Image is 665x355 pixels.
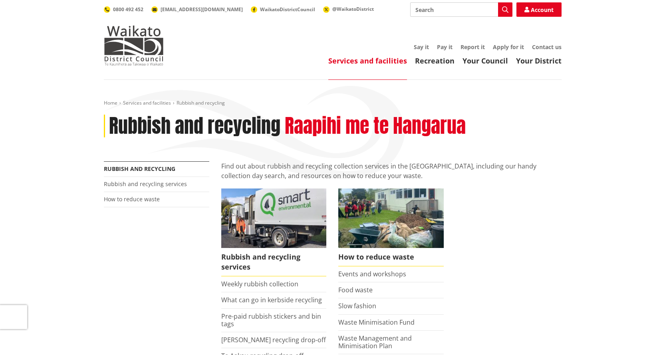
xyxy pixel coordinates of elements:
[338,188,444,248] img: Reducing waste
[415,56,455,65] a: Recreation
[532,43,562,51] a: Contact us
[414,43,429,51] a: Say it
[177,99,225,106] span: Rubbish and recycling
[221,161,562,180] p: Find out about rubbish and recycling collection services in the [GEOGRAPHIC_DATA], including our ...
[104,180,187,188] a: Rubbish and recycling services
[104,26,164,65] img: Waikato District Council - Te Kaunihera aa Takiwaa o Waikato
[338,270,406,278] a: Events and workshops
[123,99,171,106] a: Services and facilities
[104,195,160,203] a: How to reduce waste
[109,115,280,138] h1: Rubbish and recycling
[221,312,321,328] a: Pre-paid rubbish stickers and bin tags
[251,6,315,13] a: WaikatoDistrictCouncil
[437,43,453,51] a: Pay it
[338,334,412,350] a: Waste Management and Minimisation Plan
[461,43,485,51] a: Report it
[338,188,444,266] a: How to reduce waste
[323,6,374,12] a: @WaikatoDistrict
[151,6,243,13] a: [EMAIL_ADDRESS][DOMAIN_NAME]
[260,6,315,13] span: WaikatoDistrictCouncil
[328,56,407,65] a: Services and facilities
[493,43,524,51] a: Apply for it
[338,318,415,327] a: Waste Minimisation Fund
[104,165,175,173] a: Rubbish and recycling
[410,2,512,17] input: Search input
[161,6,243,13] span: [EMAIL_ADDRESS][DOMAIN_NAME]
[113,6,143,13] span: 0800 492 452
[338,286,373,294] a: Food waste
[221,280,298,288] a: Weekly rubbish collection
[338,248,444,266] span: How to reduce waste
[221,296,322,304] a: What can go in kerbside recycling
[516,2,562,17] a: Account
[221,188,327,276] a: Rubbish and recycling services
[463,56,508,65] a: Your Council
[221,188,327,248] img: Rubbish and recycling services
[104,6,143,13] a: 0800 492 452
[104,99,117,106] a: Home
[516,56,562,65] a: Your District
[332,6,374,12] span: @WaikatoDistrict
[338,301,376,310] a: Slow fashion
[221,335,326,344] a: [PERSON_NAME] recycling drop-off
[104,100,562,107] nav: breadcrumb
[221,248,327,276] span: Rubbish and recycling services
[285,115,466,138] h2: Raapihi me te Hangarua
